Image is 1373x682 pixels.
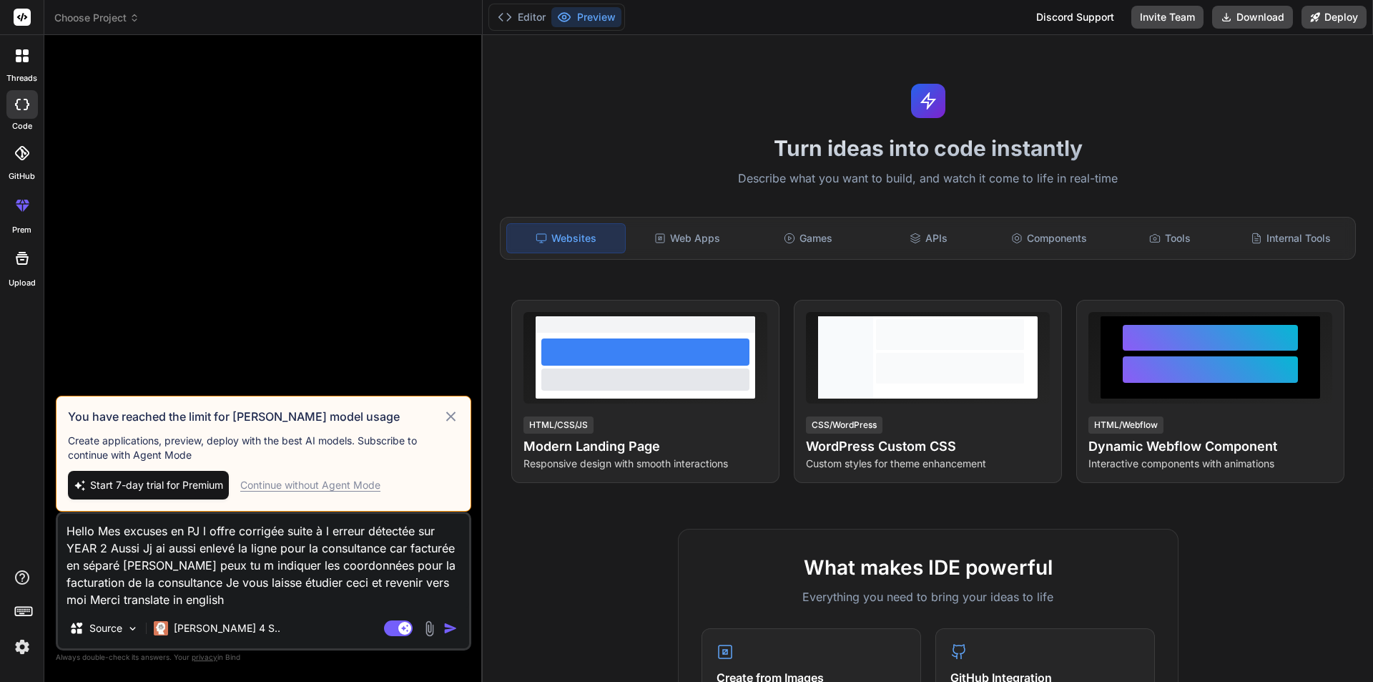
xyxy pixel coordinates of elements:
h3: You have reached the limit for [PERSON_NAME] model usage [68,408,443,425]
div: HTML/Webflow [1088,416,1163,434]
div: Internal Tools [1231,223,1349,253]
span: Choose Project [54,11,139,25]
textarea: Hello Mes excuses en PJ l offre corrigée suite à l erreur détectée sur YEAR 2 Aussi Jj ai aussi e... [58,514,469,608]
button: Deploy [1301,6,1367,29]
div: Continue without Agent Mode [240,478,380,492]
span: Start 7-day trial for Premium [90,478,223,492]
span: privacy [192,653,217,661]
img: attachment [421,620,438,637]
div: CSS/WordPress [806,416,882,434]
p: Custom styles for theme enhancement [806,457,1050,471]
p: Responsive design with smooth interactions [523,457,767,471]
h4: WordPress Custom CSS [806,437,1050,457]
div: Web Apps [629,223,747,253]
h4: Modern Landing Page [523,437,767,457]
label: code [12,120,32,132]
div: Components [990,223,1108,253]
p: Source [89,621,122,635]
h1: Turn ideas into code instantly [491,135,1364,161]
p: Always double-check its answers. Your in Bind [56,651,471,664]
button: Start 7-day trial for Premium [68,471,229,500]
p: [PERSON_NAME] 4 S.. [174,621,280,635]
h2: What makes IDE powerful [702,552,1155,583]
label: GitHub [9,170,35,182]
img: Claude 4 Sonnet [154,621,168,635]
p: Create applications, preview, deploy with the best AI models. Subscribe to continue with Agent Mode [68,434,459,462]
button: Download [1212,6,1293,29]
div: Discord Support [1028,6,1123,29]
img: Pick Models [127,623,139,635]
img: icon [443,621,458,635]
label: Upload [9,277,36,289]
label: threads [6,72,37,84]
button: Preview [551,7,621,27]
div: Websites [506,223,626,253]
button: Editor [492,7,551,27]
p: Interactive components with animations [1088,457,1332,471]
img: settings [10,635,34,659]
button: Invite Team [1131,6,1204,29]
div: Games [749,223,867,253]
label: prem [12,224,31,236]
h4: Dynamic Webflow Component [1088,437,1332,457]
p: Everything you need to bring your ideas to life [702,588,1155,605]
div: HTML/CSS/JS [523,416,594,434]
p: Describe what you want to build, and watch it come to life in real-time [491,170,1364,188]
div: APIs [870,223,988,253]
div: Tools [1111,223,1229,253]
